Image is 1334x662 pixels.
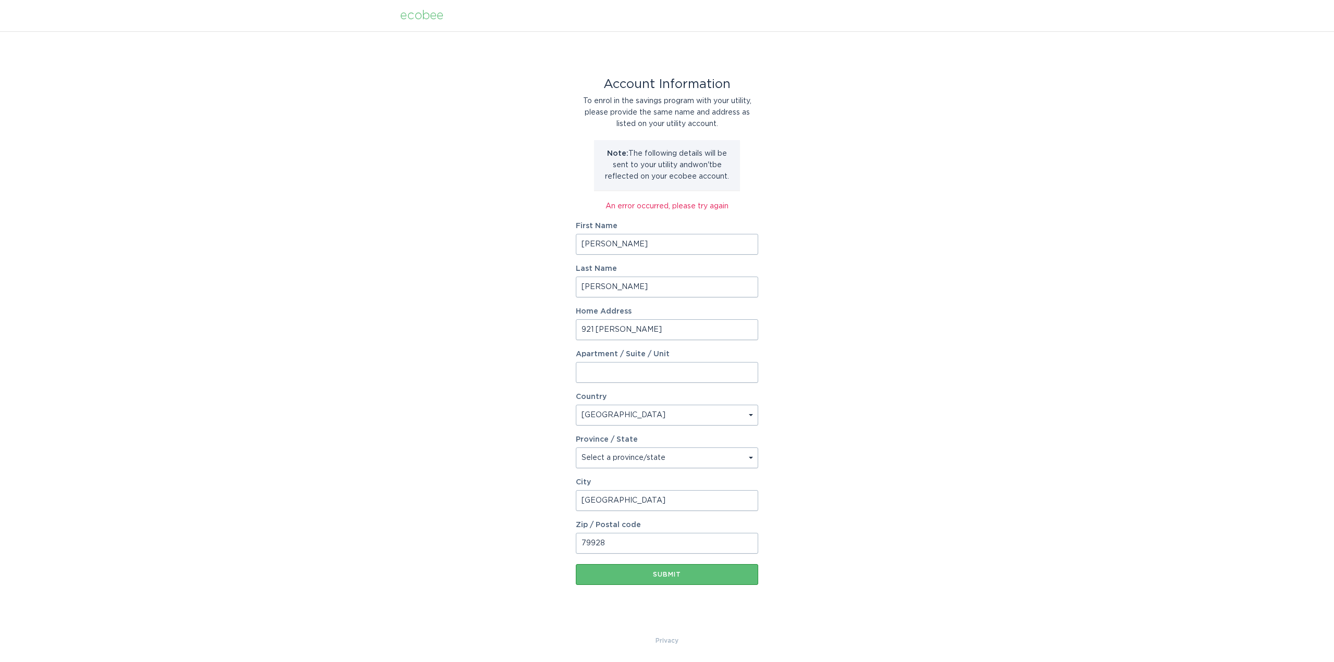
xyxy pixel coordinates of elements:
[581,571,753,578] div: Submit
[576,436,638,443] label: Province / State
[576,95,758,130] div: To enrol in the savings program with your utility, please provide the same name and address as li...
[576,351,758,358] label: Apartment / Suite / Unit
[576,521,758,529] label: Zip / Postal code
[576,564,758,585] button: Submit
[400,10,443,21] div: ecobee
[656,635,678,646] a: Privacy Policy & Terms of Use
[607,150,628,157] strong: Note:
[576,265,758,272] label: Last Name
[576,308,758,315] label: Home Address
[576,393,607,401] label: Country
[576,222,758,230] label: First Name
[576,479,758,486] label: City
[576,201,758,212] div: An error occurred, please try again
[576,79,758,90] div: Account Information
[602,148,732,182] p: The following details will be sent to your utility and won't be reflected on your ecobee account.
